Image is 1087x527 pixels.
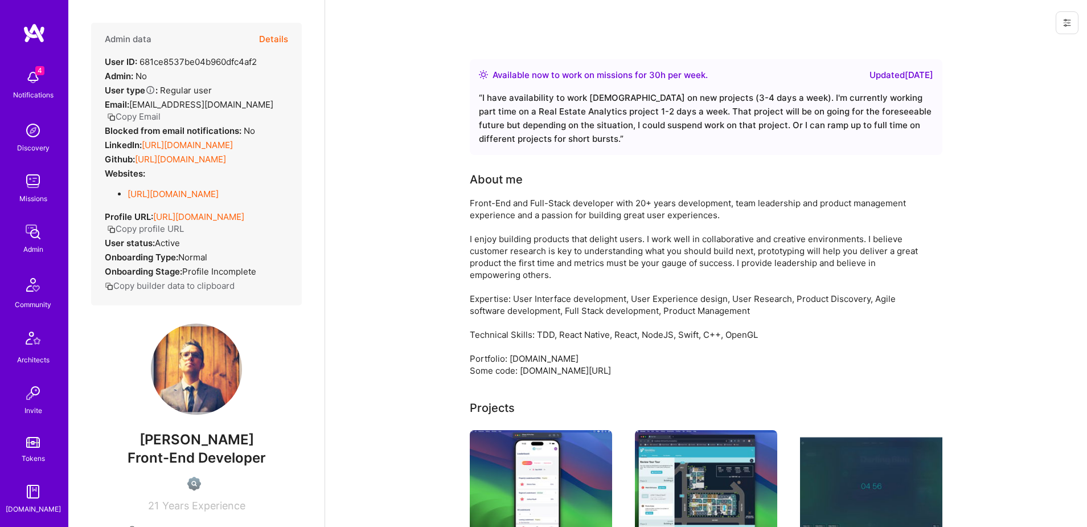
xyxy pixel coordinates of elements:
[22,382,44,405] img: Invite
[17,142,50,154] div: Discovery
[105,84,212,96] div: Regular user
[22,452,45,464] div: Tokens
[105,266,182,277] strong: Onboarding Stage:
[105,238,155,248] strong: User status:
[13,89,54,101] div: Notifications
[22,220,44,243] img: admin teamwork
[105,85,158,96] strong: User type :
[22,170,44,193] img: teamwork
[155,238,180,248] span: Active
[470,197,925,377] div: Front-End and Full-Stack developer with 20+ years development, team leadership and product manage...
[479,70,488,79] img: Availability
[107,223,184,235] button: Copy profile URL
[135,154,226,165] a: [URL][DOMAIN_NAME]
[22,119,44,142] img: discovery
[151,324,242,415] img: User Avatar
[128,189,219,199] a: [URL][DOMAIN_NAME]
[649,70,661,80] span: 30
[493,68,708,82] div: Available now to work on missions for h per week .
[105,34,151,44] h4: Admin data
[470,171,523,188] div: About me
[142,140,233,150] a: [URL][DOMAIN_NAME]
[105,70,147,82] div: No
[869,68,933,82] div: Updated [DATE]
[22,480,44,503] img: guide book
[153,211,244,222] a: [URL][DOMAIN_NAME]
[23,23,46,43] img: logo
[91,431,302,448] span: [PERSON_NAME]
[15,299,51,311] div: Community
[22,66,44,89] img: bell
[35,66,44,75] span: 4
[105,125,244,136] strong: Blocked from email notifications:
[470,399,515,416] div: Projects
[145,85,155,95] i: Help
[105,280,235,292] button: Copy builder data to clipboard
[107,225,116,234] i: icon Copy
[105,140,142,150] strong: LinkedIn:
[105,282,113,291] i: icon Copy
[259,23,288,56] button: Details
[148,500,159,512] span: 21
[26,437,40,448] img: tokens
[105,154,135,165] strong: Github:
[187,477,201,491] img: Not Scrubbed
[24,405,42,416] div: Invite
[19,326,47,354] img: Architects
[105,99,129,110] strong: Email:
[107,111,161,122] button: Copy Email
[19,193,47,205] div: Missions
[105,168,145,179] strong: Websites:
[182,266,256,277] span: Profile Incomplete
[105,71,133,81] strong: Admin:
[105,211,153,222] strong: Profile URL:
[6,503,61,515] div: [DOMAIN_NAME]
[129,99,273,110] span: [EMAIL_ADDRESS][DOMAIN_NAME]
[19,271,47,299] img: Community
[105,125,255,137] div: No
[479,91,933,146] div: “ I have availability to work [DEMOGRAPHIC_DATA] on new projects (3-4 days a week). I'm currently...
[105,56,257,68] div: 681ce8537be04b960dfc4af2
[23,243,43,255] div: Admin
[162,500,245,512] span: Years Experience
[178,252,207,263] span: normal
[105,252,178,263] strong: Onboarding Type:
[107,113,116,121] i: icon Copy
[17,354,50,366] div: Architects
[128,450,266,466] span: Front-End Developer
[105,56,137,67] strong: User ID:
